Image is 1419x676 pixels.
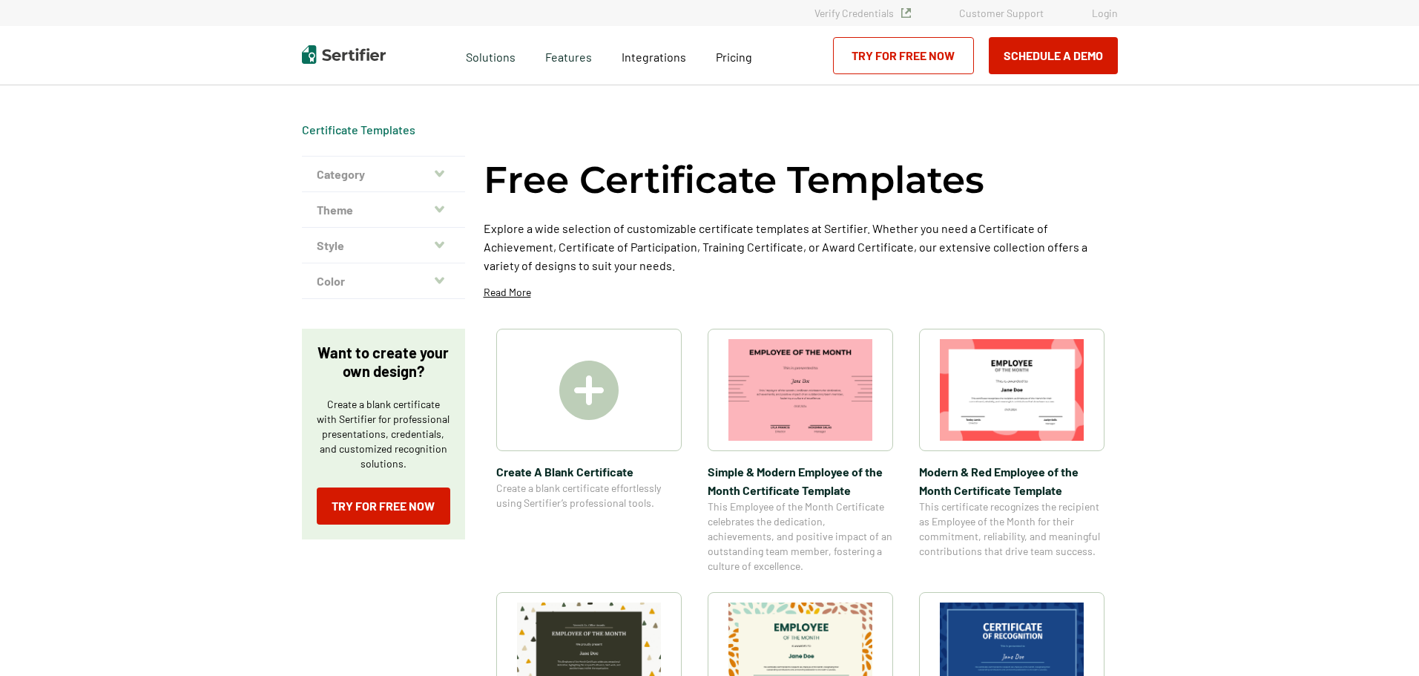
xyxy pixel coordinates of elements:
[708,329,893,574] a: Simple & Modern Employee of the Month Certificate TemplateSimple & Modern Employee of the Month C...
[496,481,682,511] span: Create a blank certificate effortlessly using Sertifier’s professional tools.
[559,361,619,420] img: Create A Blank Certificate
[302,157,465,192] button: Category
[466,46,516,65] span: Solutions
[302,192,465,228] button: Theme
[484,156,984,204] h1: Free Certificate Templates
[708,499,893,574] span: This Employee of the Month Certificate celebrates the dedication, achievements, and positive impa...
[302,228,465,263] button: Style
[302,122,415,137] a: Certificate Templates
[940,339,1084,441] img: Modern & Red Employee of the Month Certificate Template
[728,339,872,441] img: Simple & Modern Employee of the Month Certificate Template
[716,50,752,64] span: Pricing
[814,7,911,19] a: Verify Credentials
[496,462,682,481] span: Create A Blank Certificate
[622,50,686,64] span: Integrations
[317,344,450,381] p: Want to create your own design?
[484,219,1118,275] p: Explore a wide selection of customizable certificate templates at Sertifier. Whether you need a C...
[622,46,686,65] a: Integrations
[901,8,911,18] img: Verified
[833,37,974,74] a: Try for Free Now
[317,488,450,525] a: Try for Free Now
[716,46,752,65] a: Pricing
[919,329,1104,574] a: Modern & Red Employee of the Month Certificate TemplateModern & Red Employee of the Month Certifi...
[545,46,592,65] span: Features
[302,122,415,137] div: Breadcrumb
[919,499,1104,559] span: This certificate recognizes the recipient as Employee of the Month for their commitment, reliabil...
[302,45,386,64] img: Sertifier | Digital Credentialing Platform
[1092,7,1118,19] a: Login
[708,462,893,499] span: Simple & Modern Employee of the Month Certificate Template
[919,462,1104,499] span: Modern & Red Employee of the Month Certificate Template
[484,285,531,300] p: Read More
[959,7,1044,19] a: Customer Support
[302,122,415,137] span: Certificate Templates
[317,397,450,471] p: Create a blank certificate with Sertifier for professional presentations, credentials, and custom...
[302,263,465,299] button: Color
